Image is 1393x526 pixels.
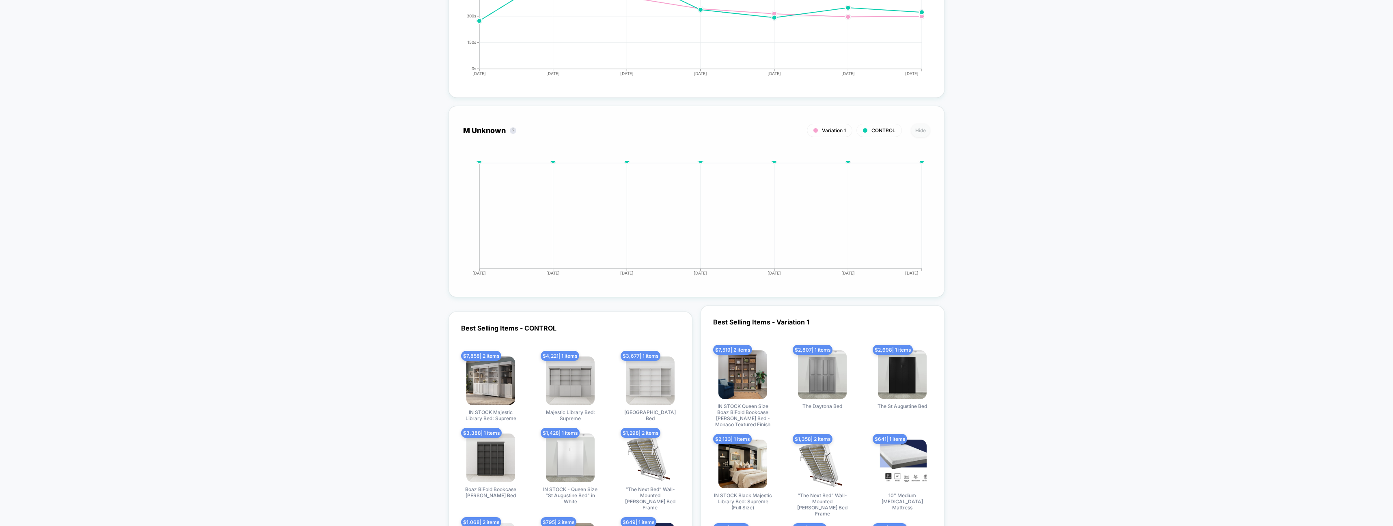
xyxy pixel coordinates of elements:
[541,428,580,438] span: $ 1,428 | 1 items
[541,351,579,361] span: $ 4,221 | 1 items
[546,271,560,275] tspan: [DATE]
[467,13,476,18] tspan: 300s
[461,351,501,361] span: $ 7,858 | 2 items
[510,127,516,134] button: ?
[620,486,681,511] span: “The Next Bed” Wall-Mounted [PERSON_NAME] Bed Frame
[466,356,515,405] img: produt
[460,409,521,421] span: IN STOCK Majestic Library Bed: Supreme
[472,66,476,71] tspan: 0s
[472,71,486,76] tspan: [DATE]
[841,271,855,275] tspan: [DATE]
[626,434,675,482] img: produt
[546,356,595,405] img: produt
[455,161,922,283] div: M_UNKNOWN
[460,486,521,498] span: Boaz BiFold Bookcase [PERSON_NAME] Bed
[620,409,681,421] span: [GEOGRAPHIC_DATA] Bed
[878,350,927,399] img: produt
[620,71,634,76] tspan: [DATE]
[873,434,907,444] span: $ 641 | 1 items
[798,440,847,488] img: produt
[546,434,595,482] img: produt
[718,350,767,399] img: produt
[768,271,781,275] tspan: [DATE]
[713,345,752,355] span: $ 7,519 | 2 items
[713,434,752,444] span: $ 2,133 | 1 items
[878,403,927,409] span: The St Augustine Bed
[540,409,601,421] span: Majestic Library Bed: Supreme
[822,127,846,133] span: Variation 1
[712,492,773,511] span: IN STOCK Black Majestic Library Bed: Supreme (Full Size)
[873,345,913,355] span: $ 2,698 | 1 items
[841,71,855,76] tspan: [DATE]
[468,40,476,45] tspan: 150s
[878,440,927,488] img: produt
[798,350,847,399] img: produt
[911,124,930,137] button: Hide
[621,351,660,361] span: $ 3,677 | 1 items
[461,428,502,438] span: $ 3,388 | 1 items
[540,486,601,505] span: IN STOCK - Queen Size "St Augustine Bed" in White
[694,71,707,76] tspan: [DATE]
[793,345,832,355] span: $ 2,807 | 1 items
[718,440,767,488] img: produt
[793,434,832,444] span: $ 1,358 | 2 items
[802,403,842,409] span: The Daytona Bed
[694,271,707,275] tspan: [DATE]
[546,71,560,76] tspan: [DATE]
[872,492,933,511] span: 10" Medium [MEDICAL_DATA] Mattress
[472,271,486,275] tspan: [DATE]
[626,356,675,405] img: produt
[871,127,895,133] span: CONTROL
[621,428,660,438] span: $ 1,298 | 2 items
[620,271,634,275] tspan: [DATE]
[906,271,919,275] tspan: [DATE]
[792,492,853,517] span: “The Next Bed” Wall-Mounted [PERSON_NAME] Bed Frame
[466,434,515,482] img: produt
[712,403,773,427] span: IN STOCK Queen Size Boaz BiFold Bookcase [PERSON_NAME] Bed - Monaco Textured Finish
[768,71,781,76] tspan: [DATE]
[906,71,919,76] tspan: [DATE]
